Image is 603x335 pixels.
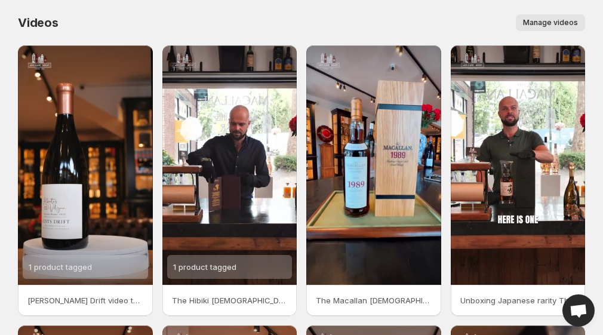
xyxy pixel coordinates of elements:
span: 1 product tagged [29,262,92,272]
p: The Macallan [DEMOGRAPHIC_DATA] 1989 2022 - Fine Rare 512 Only 664 bottles were ever produced wor... [316,294,432,306]
p: [PERSON_NAME] Drift video test [27,294,143,306]
div: Open chat [562,294,595,327]
button: Manage videos [516,14,585,31]
span: 1 product tagged [173,262,236,272]
p: The Hibiki [DEMOGRAPHIC_DATA] Suntory Whisky The Pinnacle of Japanese Craft [PERSON_NAME] is the ... [172,294,288,306]
span: Manage videos [523,18,578,27]
p: Unboxing Japanese rarity The Yamazaki [DEMOGRAPHIC_DATA] Mizunara The Yamazaki [DEMOGRAPHIC_DATA]... [460,294,576,306]
span: Videos [18,16,59,30]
